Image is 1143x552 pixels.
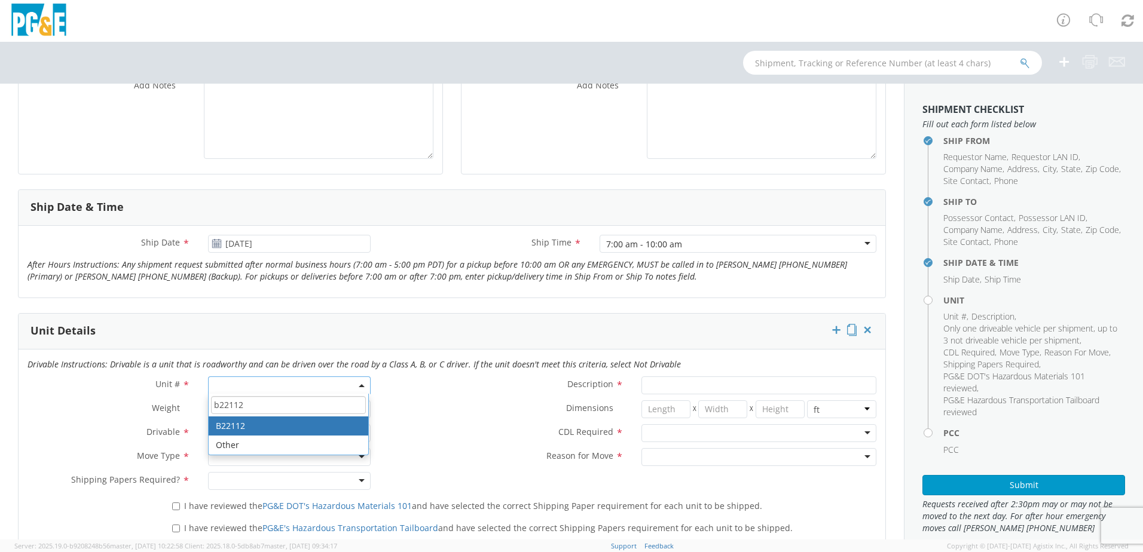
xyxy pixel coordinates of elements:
span: Shipping Papers Required? [71,474,180,485]
input: I have reviewed thePG&E DOT's Hazardous Materials 101and have selected the correct Shipping Paper... [172,502,180,510]
li: , [1007,163,1040,175]
span: PCC [943,444,959,455]
input: Height [756,400,805,418]
span: City [1043,163,1056,174]
span: Requestor Name [943,151,1007,162]
span: Phone [994,175,1018,186]
span: Weight [152,402,180,413]
li: , [1061,224,1083,236]
li: , [943,370,1122,394]
input: I have reviewed thePG&E's Hazardous Transportation Tailboardand have selected the correct Shippin... [172,525,180,532]
span: Reason for Move [546,450,613,461]
span: Shipping Papers Required [943,358,1039,370]
li: Other [209,436,368,455]
li: , [943,274,982,286]
span: Requests received after 2:30pm may or may not be moved to the next day. For after hour emergency ... [922,498,1125,534]
i: After Hours Instructions: Any shipment request submitted after normal business hours (7:00 am - 5... [27,259,847,282]
span: Address [1007,224,1038,235]
h3: Ship Date & Time [30,201,124,213]
span: Possessor LAN ID [1019,212,1086,223]
li: , [943,212,1016,224]
span: Drivable [146,426,180,437]
li: , [943,163,1004,175]
span: Ship Time [531,237,571,248]
span: Only one driveable vehicle per shipment, up to 3 not driveable vehicle per shipment [943,323,1117,346]
i: Drivable Instructions: Drivable is a unit that is roadworthy and can be driven over the road by a... [27,358,681,370]
span: Dimensions [566,402,613,413]
button: Submit [922,475,1125,495]
span: Add Notes [134,79,176,91]
span: Site Contact [943,175,989,186]
span: X [747,400,756,418]
span: Company Name [943,224,1003,235]
li: , [1061,163,1083,175]
input: Length [641,400,690,418]
li: , [1011,151,1080,163]
span: Company Name [943,163,1003,174]
li: , [943,323,1122,346]
span: Fill out each form listed below [922,118,1125,130]
li: , [1043,163,1058,175]
span: Ship Date [943,274,980,285]
li: , [1044,346,1111,358]
span: PG&E Hazardous Transportation Tailboard reviewed [943,394,1099,418]
li: , [943,311,968,323]
span: Site Contact [943,236,989,247]
span: Move Type [1000,346,1040,358]
h4: Ship To [943,197,1125,206]
a: Feedback [644,541,674,550]
span: Address [1007,163,1038,174]
span: Copyright © [DATE]-[DATE] Agistix Inc., All Rights Reserved [947,541,1129,551]
span: Possessor Contact [943,212,1014,223]
span: Unit # [943,311,967,322]
strong: Shipment Checklist [922,103,1024,116]
li: , [943,224,1004,236]
span: master, [DATE] 09:34:17 [264,541,337,550]
span: City [1043,224,1056,235]
span: Server: 2025.19.0-b9208248b56 [14,541,183,550]
li: , [943,175,991,187]
span: PG&E DOT's Hazardous Materials 101 reviewed [943,370,1085,394]
span: CDL Required [558,426,613,437]
input: Width [698,400,747,418]
span: Description [971,311,1014,322]
span: Ship Date [141,237,180,248]
span: Reason For Move [1044,346,1109,358]
a: PG&E DOT's Hazardous Materials 101 [262,500,412,511]
span: Phone [994,236,1018,247]
span: CDL Required [943,346,995,358]
input: Shipment, Tracking or Reference Number (at least 4 chars) [743,51,1042,75]
li: , [1043,224,1058,236]
h4: Unit [943,296,1125,305]
span: X [690,400,699,418]
span: Client: 2025.18.0-5db8ab7 [185,541,337,550]
h4: Ship Date & Time [943,258,1125,267]
span: Zip Code [1086,224,1119,235]
span: State [1061,224,1081,235]
span: Zip Code [1086,163,1119,174]
img: pge-logo-06675f144f4cfa6a6814.png [9,4,69,39]
li: B22112 [209,416,368,436]
li: , [1019,212,1087,224]
h4: PCC [943,428,1125,437]
h3: Unit Details [30,325,96,337]
h4: Ship From [943,136,1125,145]
a: PG&E's Hazardous Transportation Tailboard [262,522,438,533]
span: Unit # [155,378,180,390]
span: Add Notes [577,79,619,91]
li: , [1000,346,1041,358]
span: I have reviewed the and have selected the correct Shipping Papers requirement for each unit to be... [184,522,793,533]
a: Support [611,541,637,550]
span: Requestor LAN ID [1011,151,1078,162]
span: State [1061,163,1081,174]
span: master, [DATE] 10:22:58 [110,541,183,550]
div: 7:00 am - 10:00 am [606,238,682,250]
li: , [943,346,997,358]
span: Move Type [137,450,180,461]
li: , [943,236,991,248]
li: , [1086,224,1121,236]
li: , [943,358,1041,370]
li: , [1007,224,1040,236]
span: Ship Time [985,274,1021,285]
li: , [1086,163,1121,175]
